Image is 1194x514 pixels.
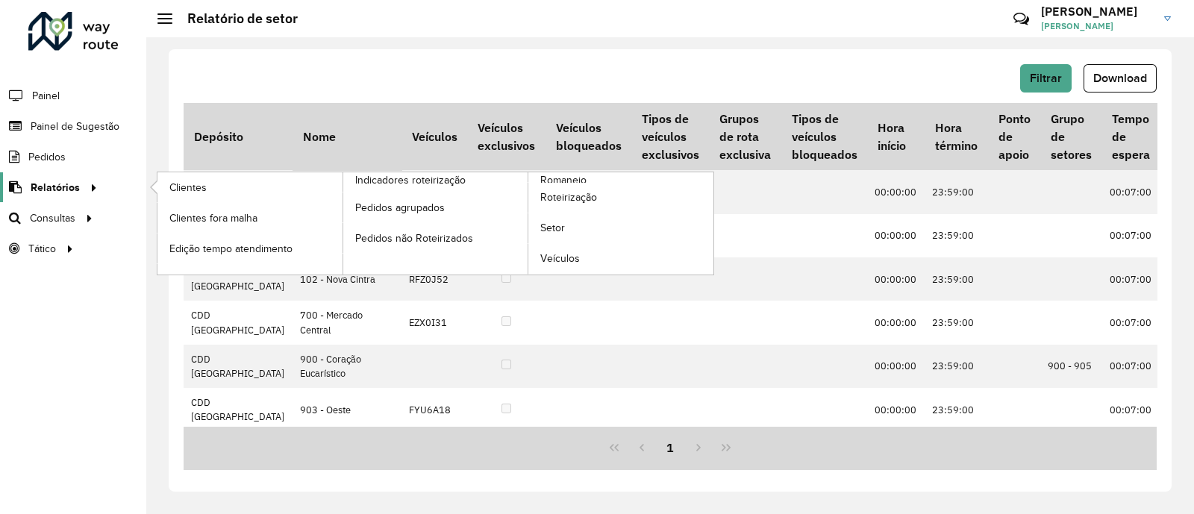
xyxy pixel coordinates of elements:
td: CDD [GEOGRAPHIC_DATA] [184,257,293,301]
td: RFZ0J52 [401,257,467,301]
span: Download [1093,72,1147,84]
td: 00:07:00 [1102,345,1160,388]
td: BTG0G37 [401,170,467,213]
span: Indicadores roteirização [355,172,466,188]
span: Pedidos [28,149,66,165]
th: Veículos bloqueados [546,103,631,170]
span: Veículos [540,251,580,266]
td: CDD [GEOGRAPHIC_DATA] [184,301,293,344]
td: 00:07:00 [1102,214,1160,257]
a: Setor [528,213,713,243]
td: 00:07:00 [1102,301,1160,344]
th: Grupos de rota exclusiva [710,103,781,170]
a: Indicadores roteirização [157,172,528,275]
td: 903 - Oeste [293,388,401,431]
a: Roteirização [528,183,713,213]
span: Clientes [169,180,207,195]
th: Ponto de apoio [988,103,1040,170]
td: 00:07:00 [1102,170,1160,213]
th: Veículos exclusivos [467,103,545,170]
th: Veículos [401,103,467,170]
td: 23:59:00 [925,345,987,388]
th: Tempo de espera [1102,103,1160,170]
td: CDD [GEOGRAPHIC_DATA] [184,345,293,388]
td: 23:59:00 [925,214,987,257]
a: Pedidos agrupados [343,192,528,222]
th: Tipos de veículos bloqueados [781,103,867,170]
td: 23:59:00 [925,170,987,213]
th: Hora término [925,103,987,170]
span: Setor [540,220,565,236]
h3: [PERSON_NAME] [1041,4,1153,19]
th: Grupo de setores [1040,103,1101,170]
th: Hora início [867,103,925,170]
td: 00:07:00 [1102,388,1160,431]
td: 102 - Nova Cintra [293,257,401,301]
span: Filtrar [1030,72,1062,84]
td: 700 - Mercado Central [293,301,401,344]
td: 900 - 905 [1040,345,1101,388]
span: Consultas [30,210,75,226]
td: 23:59:00 [925,388,987,431]
td: 23:59:00 [925,257,987,301]
a: Clientes [157,172,343,202]
td: 00:00:00 [867,301,925,344]
th: Nome [293,103,401,170]
a: Romaneio [343,172,714,275]
button: Filtrar [1020,64,1072,93]
span: Pedidos agrupados [355,200,445,216]
td: 00:00:00 [867,388,925,431]
td: 00:00:00 [867,170,925,213]
span: Painel [32,88,60,104]
span: Edição tempo atendimento [169,241,293,257]
a: Pedidos não Roteirizados [343,223,528,253]
td: 00:00:00 [867,214,925,257]
td: 100 - [PERSON_NAME] [293,170,401,213]
td: 00:07:00 [1102,257,1160,301]
span: Clientes fora malha [169,210,257,226]
a: Contato Rápido [1005,3,1037,35]
td: 900 - Coração Eucarístico [293,345,401,388]
td: CDD [GEOGRAPHIC_DATA] [184,388,293,431]
button: 1 [656,433,684,462]
span: Romaneio [540,172,587,188]
span: Pedidos não Roteirizados [355,231,473,246]
td: CDD [GEOGRAPHIC_DATA] [184,170,293,213]
td: 00:00:00 [867,257,925,301]
h2: Relatório de setor [172,10,298,27]
td: FYU6A18 [401,388,467,431]
span: Roteirização [540,189,597,205]
a: Veículos [528,244,713,274]
span: Relatórios [31,180,80,195]
a: Clientes fora malha [157,203,343,233]
td: 00:00:00 [867,345,925,388]
button: Download [1084,64,1157,93]
span: Painel de Sugestão [31,119,119,134]
td: EZX0I31 [401,301,467,344]
span: [PERSON_NAME] [1041,19,1153,33]
a: Edição tempo atendimento [157,234,343,263]
th: Tipos de veículos exclusivos [631,103,709,170]
span: Tático [28,241,56,257]
th: Depósito [184,103,293,170]
td: 23:59:00 [925,301,987,344]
